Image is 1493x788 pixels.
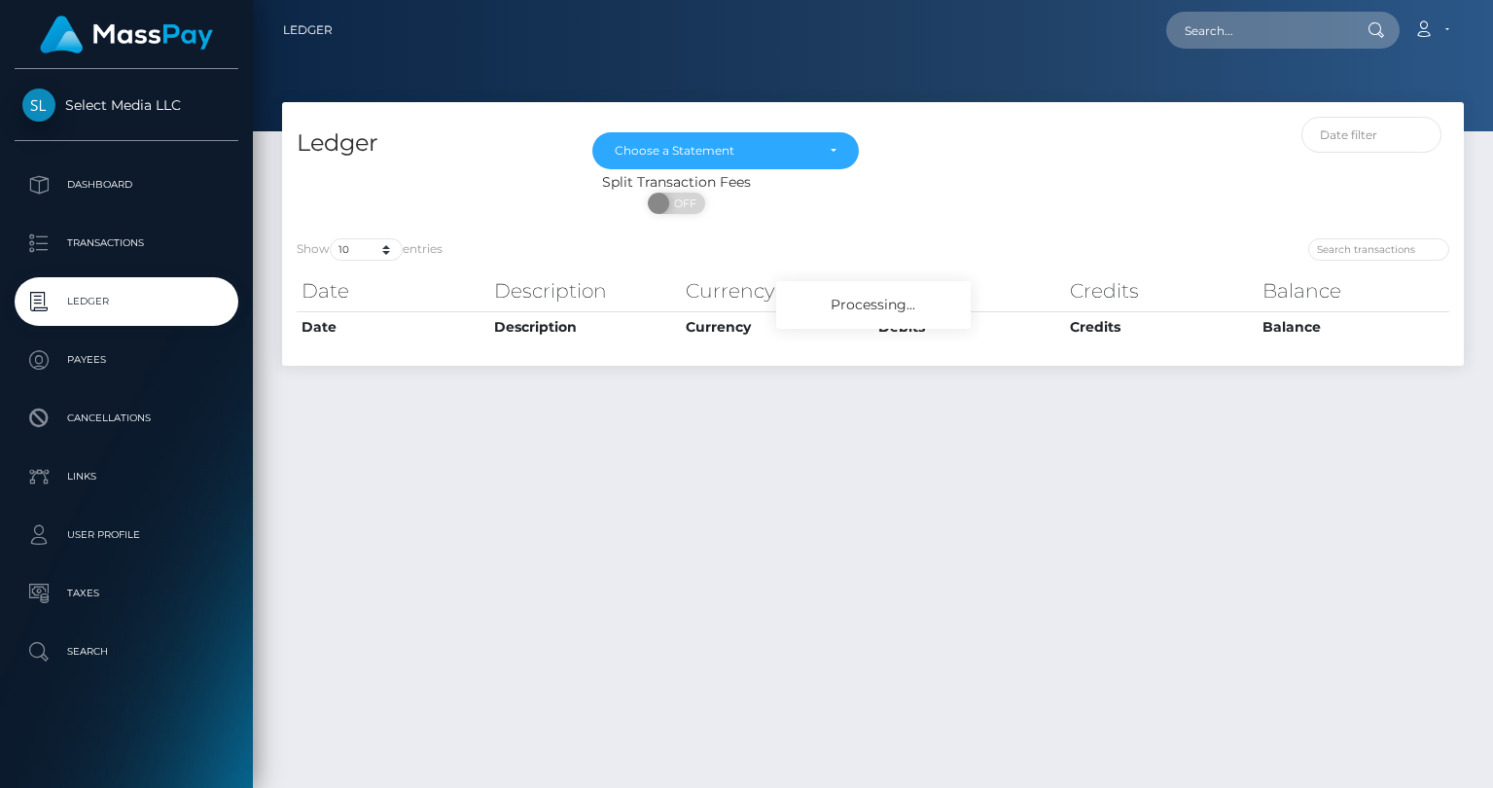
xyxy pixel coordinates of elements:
[330,238,403,261] select: Showentries
[1308,238,1449,261] input: Search transactions
[22,404,231,433] p: Cancellations
[22,287,231,316] p: Ledger
[22,579,231,608] p: Taxes
[15,569,238,618] a: Taxes
[592,132,859,169] button: Choose a Statement
[15,96,238,114] span: Select Media LLC
[658,193,707,214] span: OFF
[615,143,814,159] div: Choose a Statement
[15,161,238,209] a: Dashboard
[15,627,238,676] a: Search
[282,172,1070,193] div: Split Transaction Fees
[297,126,563,161] h4: Ledger
[1065,311,1258,342] th: Credits
[1065,271,1258,310] th: Credits
[15,511,238,559] a: User Profile
[22,520,231,550] p: User Profile
[15,219,238,268] a: Transactions
[1258,271,1450,310] th: Balance
[489,271,682,310] th: Description
[22,637,231,666] p: Search
[1258,311,1450,342] th: Balance
[1301,117,1441,153] input: Date filter
[15,336,238,384] a: Payees
[15,277,238,326] a: Ledger
[15,452,238,501] a: Links
[22,89,55,122] img: Select Media LLC
[22,170,231,199] p: Dashboard
[283,10,333,51] a: Ledger
[297,238,443,261] label: Show entries
[873,271,1066,310] th: Debits
[776,281,971,329] div: Processing...
[40,16,213,54] img: MassPay Logo
[681,271,873,310] th: Currency
[22,229,231,258] p: Transactions
[22,345,231,375] p: Payees
[681,311,873,342] th: Currency
[489,311,682,342] th: Description
[297,311,489,342] th: Date
[297,271,489,310] th: Date
[1166,12,1349,49] input: Search...
[22,462,231,491] p: Links
[15,394,238,443] a: Cancellations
